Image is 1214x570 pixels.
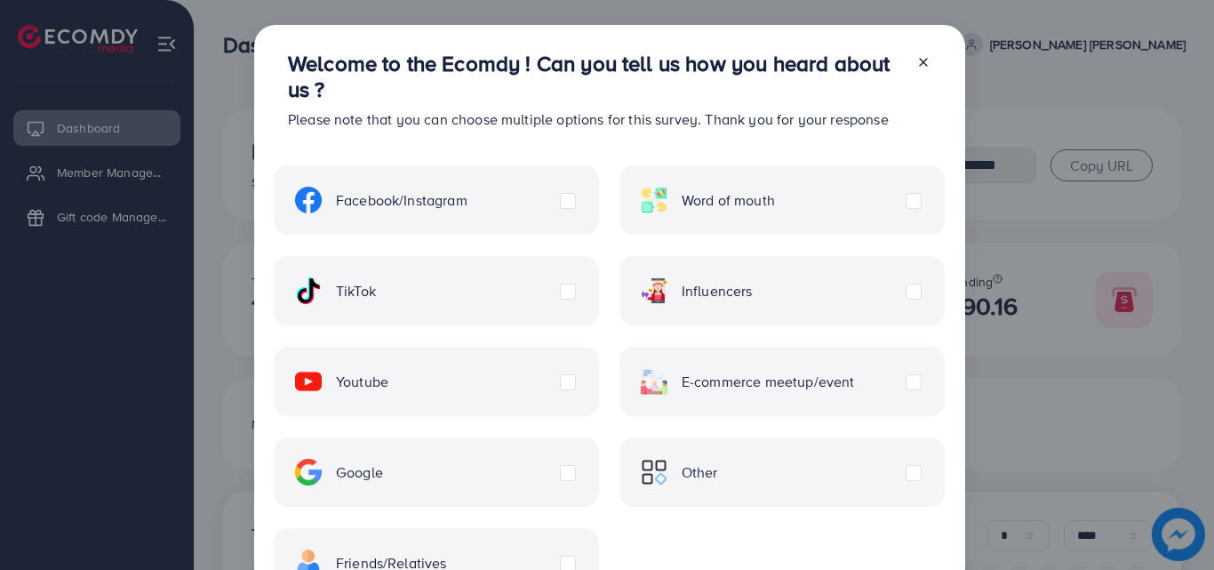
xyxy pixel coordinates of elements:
[295,459,322,486] img: ic-google.5bdd9b68.svg
[336,462,383,483] span: Google
[641,277,667,304] img: ic-influencers.a620ad43.svg
[641,187,667,213] img: ic-word-of-mouth.a439123d.svg
[295,277,322,304] img: ic-tiktok.4b20a09a.svg
[288,51,902,102] h3: Welcome to the Ecomdy ! Can you tell us how you heard about us ?
[336,281,376,301] span: TikTok
[288,108,902,130] p: Please note that you can choose multiple options for this survey. Thank you for your response
[641,368,667,395] img: ic-ecommerce.d1fa3848.svg
[336,190,467,211] span: Facebook/Instagram
[682,281,753,301] span: Influencers
[641,459,667,486] img: ic-other.99c3e012.svg
[336,372,388,392] span: Youtube
[682,372,855,392] span: E-commerce meetup/event
[295,187,322,213] img: ic-facebook.134605ef.svg
[682,462,718,483] span: Other
[295,368,322,395] img: ic-youtube.715a0ca2.svg
[682,190,775,211] span: Word of mouth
